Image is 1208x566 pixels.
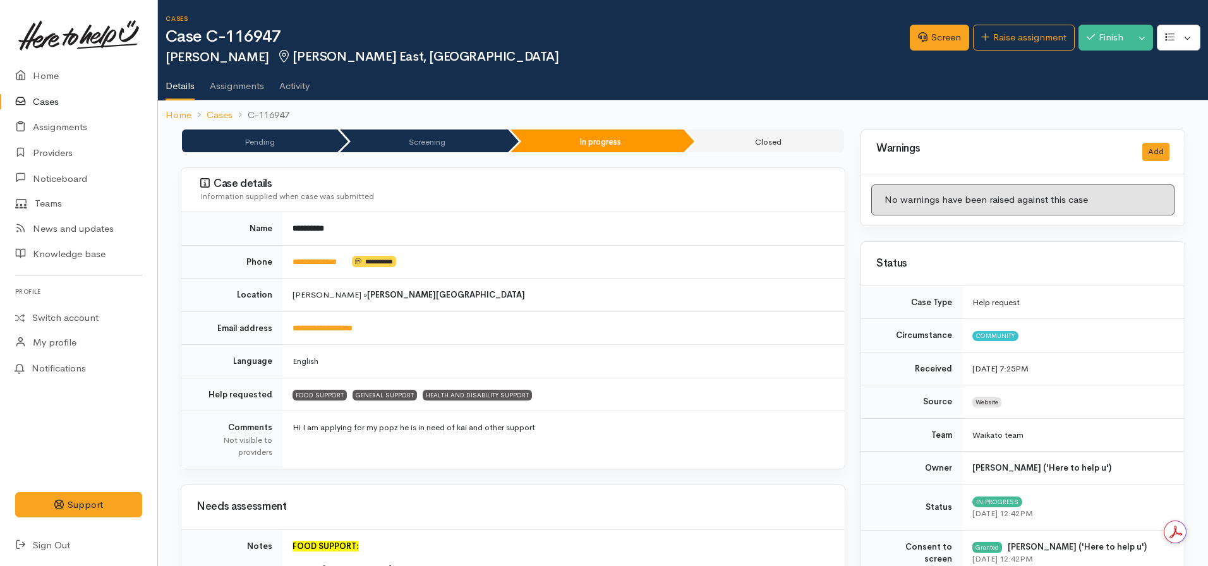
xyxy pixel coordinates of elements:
td: Email address [181,311,282,345]
div: Granted [972,542,1002,552]
b: [PERSON_NAME] ('Here to help u') [972,462,1111,473]
td: Location [181,279,282,312]
td: Circumstance [861,319,962,352]
nav: breadcrumb [158,100,1208,130]
a: Home [166,108,191,123]
a: Screen [910,25,969,51]
h6: Profile [15,283,142,300]
span: GENERAL SUPPORT [353,390,417,400]
time: [DATE] 7:25PM [972,363,1029,374]
a: Assignments [210,64,264,99]
td: Case Type [861,286,962,319]
button: Support [15,492,142,518]
b: [PERSON_NAME] ('Here to help u') [1008,541,1147,552]
div: [DATE] 12:42PM [972,553,1169,565]
td: Source [861,385,962,419]
span: In progress [972,497,1022,507]
td: Name [181,212,282,245]
a: Activity [279,64,310,99]
span: Community [972,331,1018,341]
div: Information supplied when case was submitted [200,190,830,203]
span: Website [972,397,1001,407]
div: [DATE] 12:42PM [972,507,1169,520]
td: English [282,345,845,378]
td: Language [181,345,282,378]
li: Screening [340,129,508,152]
span: [PERSON_NAME] » [293,289,525,300]
b: [PERSON_NAME][GEOGRAPHIC_DATA] [367,289,525,300]
td: Phone [181,245,282,279]
span: HEALTH AND DISABILITY SUPPORT [423,390,532,400]
span: Waikato team [972,430,1024,440]
h3: Warnings [876,143,1127,155]
h6: Cases [166,15,910,22]
td: Help requested [181,378,282,411]
font: FOOD SUPPORT: [293,541,359,551]
li: C-116947 [233,108,289,123]
div: No warnings have been raised against this case [871,184,1175,215]
button: Finish [1078,25,1132,51]
td: Team [861,418,962,452]
a: Raise assignment [973,25,1075,51]
h3: Case details [200,178,830,190]
span: FOOD SUPPORT [293,390,347,400]
h3: Needs assessment [196,501,830,513]
h2: [PERSON_NAME] [166,50,910,64]
h3: Status [876,258,1169,270]
span: [PERSON_NAME] East, [GEOGRAPHIC_DATA] [277,49,559,64]
a: Details [166,64,195,100]
h1: Case C-116947 [166,28,910,46]
li: Pending [182,129,337,152]
div: Not visible to providers [196,434,272,459]
button: Add [1142,143,1169,161]
td: Hi I am applying for my popz he is in need of kai and other support [282,411,845,469]
a: Cases [207,108,233,123]
td: Status [861,485,962,530]
td: Received [861,352,962,385]
li: In progress [510,129,684,152]
td: Owner [861,452,962,485]
td: Comments [181,411,282,469]
li: Closed [686,129,844,152]
td: Help request [962,286,1185,319]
